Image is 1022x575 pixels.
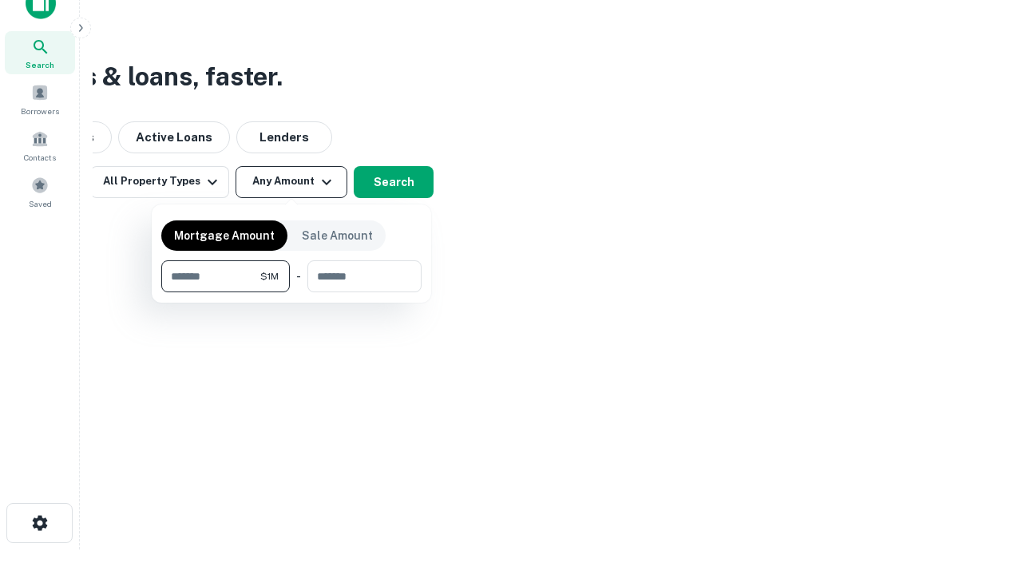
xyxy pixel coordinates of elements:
[302,227,373,244] p: Sale Amount
[174,227,275,244] p: Mortgage Amount
[296,260,301,292] div: -
[942,447,1022,524] iframe: Chat Widget
[260,269,279,284] span: $1M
